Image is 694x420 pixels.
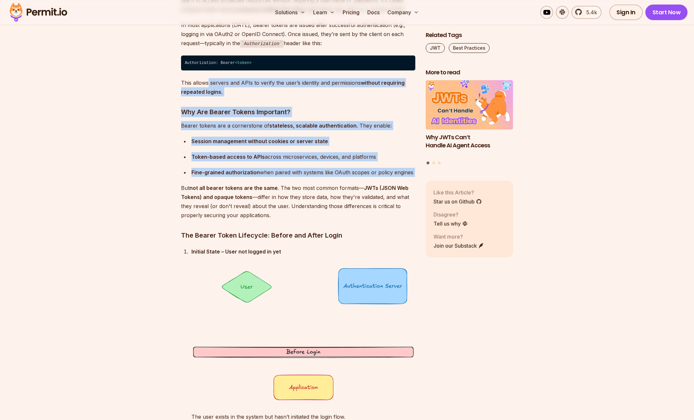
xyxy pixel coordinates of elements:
div: when paired with systems like OAuth scopes or policy engines [191,168,415,177]
a: 5.4k [571,6,602,19]
h3: The Bearer Token Lifecycle: Before and After Login [181,230,415,241]
div: Posts [426,80,513,166]
p: This allows servers and APIs to verify the user’s identity and permissions . [181,78,415,96]
p: In most applications [DATE], bearer tokens are issued after successful authentication (e.g., logg... [181,20,415,48]
strong: JWTs (JSON Web Tokens) and opaque tokens [181,185,408,200]
img: Why JWTs Can’t Handle AI Agent Access [426,80,513,130]
code: Authorization [240,40,284,48]
div: across microservices, devices, and platforms [191,152,415,161]
strong: Fine-grained authorization [191,169,260,176]
a: Best Practices [449,43,490,53]
code: Authorization: Bearer [181,56,415,70]
button: Solutions [273,6,308,19]
button: Go to slide 1 [427,162,430,165]
a: Sign In [609,5,643,20]
h2: More to read [426,68,513,77]
li: 1 of 3 [426,80,513,158]
img: image.png [191,266,415,402]
strong: Initial State – User not logged in yet [191,248,281,255]
a: Start Now [645,5,688,20]
a: Pricing [340,6,362,19]
p: Want more? [433,233,484,241]
button: Company [385,6,421,19]
strong: Session management without cookies or server state [191,138,328,144]
a: Star us on Github [433,198,482,205]
button: Go to slide 3 [438,162,441,164]
img: Permit logo [6,1,70,23]
a: Docs [365,6,382,19]
span: < > [235,61,251,65]
a: Tell us why [433,220,468,228]
h2: Related Tags [426,31,513,39]
h3: Why JWTs Can’t Handle AI Agent Access [426,133,513,150]
p: Like this Article? [433,189,482,196]
p: Bearer tokens are a cornerstone of . They enable: [181,121,415,130]
a: Join our Substack [433,242,484,250]
h3: Why Are Bearer Tokens Important? [181,107,415,117]
strong: without requiring repeated logins [181,80,405,95]
span: 5.4k [582,8,597,16]
a: JWT [426,43,445,53]
p: But . The two most common formats— —differ in how they store data, how they're validated, and wha... [181,183,415,220]
strong: stateless, scalable authentication [269,122,357,129]
button: Go to slide 2 [432,162,435,164]
strong: not all bearer tokens are the same [189,185,278,191]
button: Learn [310,6,337,19]
span: token [237,61,250,65]
strong: Token-based access to APIs [191,154,265,160]
p: Disagree? [433,211,468,218]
